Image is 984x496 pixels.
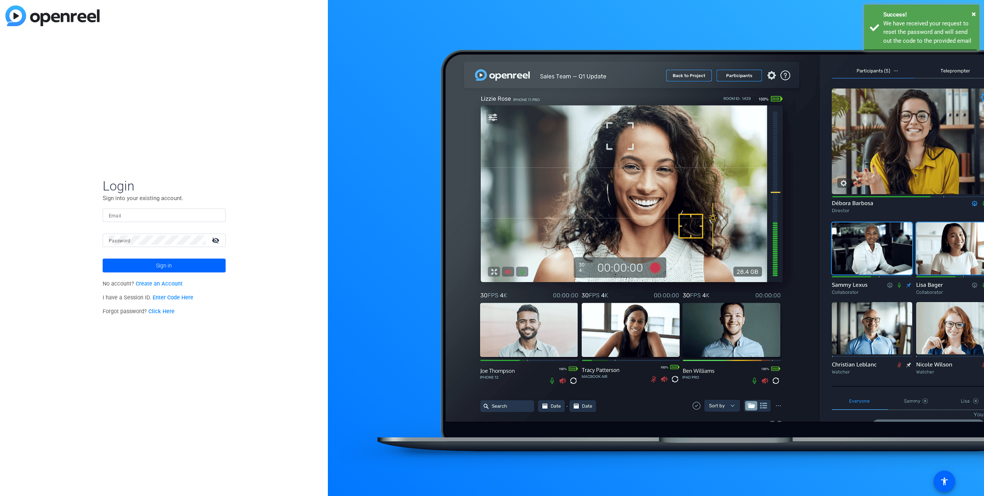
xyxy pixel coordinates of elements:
[153,294,193,301] a: Enter Code Here
[109,238,131,244] mat-label: Password
[883,10,974,19] div: Success!
[103,294,194,301] span: I have a Session ID.
[136,281,183,287] a: Create an Account
[207,235,226,246] mat-icon: visibility_off
[883,19,974,45] div: We have received your request to reset the password and will send out the code to the provided email
[5,5,100,26] img: blue-gradient.svg
[148,308,175,315] a: Click Here
[109,213,121,219] mat-label: Email
[972,9,976,18] span: ×
[972,8,976,20] button: Close
[103,281,183,287] span: No account?
[103,178,226,194] span: Login
[103,308,175,315] span: Forgot password?
[940,477,949,486] mat-icon: accessibility
[103,259,226,272] button: Sign in
[109,210,219,220] input: Enter Email Address
[103,194,226,202] p: Sign into your existing account.
[156,256,172,275] span: Sign in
